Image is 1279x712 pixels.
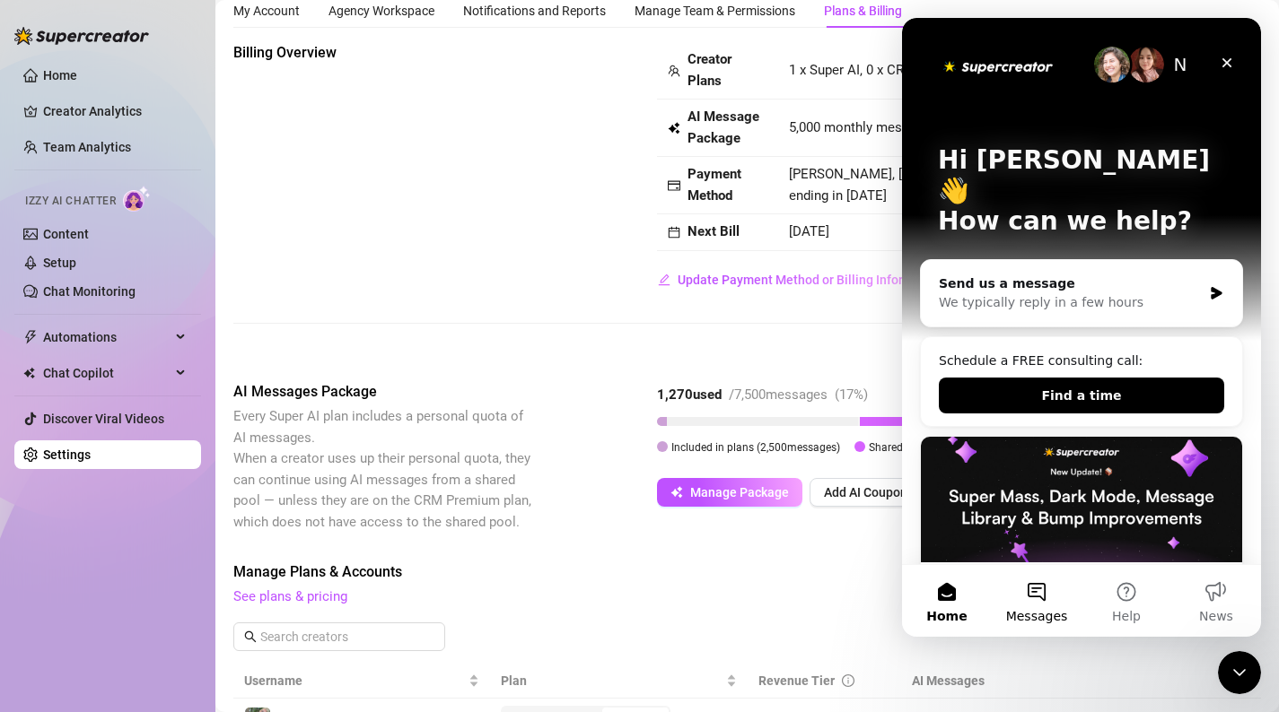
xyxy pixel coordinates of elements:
[233,1,300,21] div: My Account
[789,117,938,139] span: 5,000 monthly messages
[233,664,490,699] th: Username
[23,367,35,379] img: Chat Copilot
[789,62,973,78] span: 1 x Super AI, 0 x CRM Premium
[43,68,77,82] a: Home
[43,227,89,241] a: Content
[43,447,91,462] a: Settings
[657,386,722,403] strong: 1,270 used
[835,386,868,403] span: ( 17 %)
[180,547,269,619] button: Help
[842,674,854,687] span: info-circle
[678,273,943,287] span: Update Payment Method or Billing Information
[1218,651,1261,694] iframe: Intercom live chat
[233,42,535,64] span: Billing Overview
[810,478,922,507] button: Add AI Coupon
[501,671,722,690] span: Plan
[658,274,670,286] span: edit
[210,592,239,604] span: Help
[269,547,359,619] button: News
[19,419,340,544] img: Super Mass, Dark Mode, Message Library & Bump Improvements
[729,386,828,403] span: / 7,500 messages
[463,1,606,21] div: Notifications and Reports
[688,223,740,239] strong: Next Bill
[688,166,741,204] strong: Payment Method
[43,284,136,299] a: Chat Monitoring
[329,1,434,21] div: Agency Workspace
[824,485,907,499] span: Add AI Coupon
[688,109,759,146] strong: AI Message Package
[902,18,1261,637] iframe: Intercom live chat
[23,330,38,344] span: thunderbolt
[43,323,171,352] span: Automations
[123,186,151,212] img: AI Chatter
[635,1,795,21] div: Manage Team & Permissions
[668,65,680,77] span: team
[824,1,902,21] div: Plans & Billing
[260,627,420,647] input: Search creators
[104,592,166,604] span: Messages
[18,418,341,664] div: Super Mass, Dark Mode, Message Library & Bump Improvements
[233,408,531,530] span: Every Super AI plan includes a personal quota of AI messages. When a creator uses up their person...
[14,27,149,45] img: logo-BBDzfeDw.svg
[657,265,944,294] button: Update Payment Method or Billing Information
[244,630,257,643] span: search
[869,441,1033,454] span: Shared package ( 5,000 messages)
[688,51,731,89] strong: Creator Plans
[233,561,1019,583] span: Manage Plans & Accounts
[233,381,535,403] span: AI Messages Package
[43,256,76,270] a: Setup
[901,664,1107,699] th: AI Messages
[671,441,840,454] span: Included in plans ( 2,500 messages)
[789,223,829,239] span: [DATE]
[90,547,180,619] button: Messages
[297,592,331,604] span: News
[309,29,341,61] div: Close
[690,485,789,499] span: Manage Package
[24,592,65,604] span: Home
[233,588,347,604] a: See plans & pricing
[25,193,116,210] span: Izzy AI Chatter
[43,359,171,387] span: Chat Copilot
[789,166,1226,204] span: [PERSON_NAME], [EMAIL_ADDRESS][DOMAIN_NAME], Master Card Card ending in [DATE]
[657,478,802,507] button: Manage Package
[43,97,187,126] a: Creator Analytics
[490,664,747,699] th: Plan
[43,140,131,154] a: Team Analytics
[668,226,680,239] span: calendar
[244,671,465,690] span: Username
[758,673,835,688] span: Revenue Tier
[668,179,680,192] span: credit-card
[43,412,164,426] a: Discover Viral Videos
